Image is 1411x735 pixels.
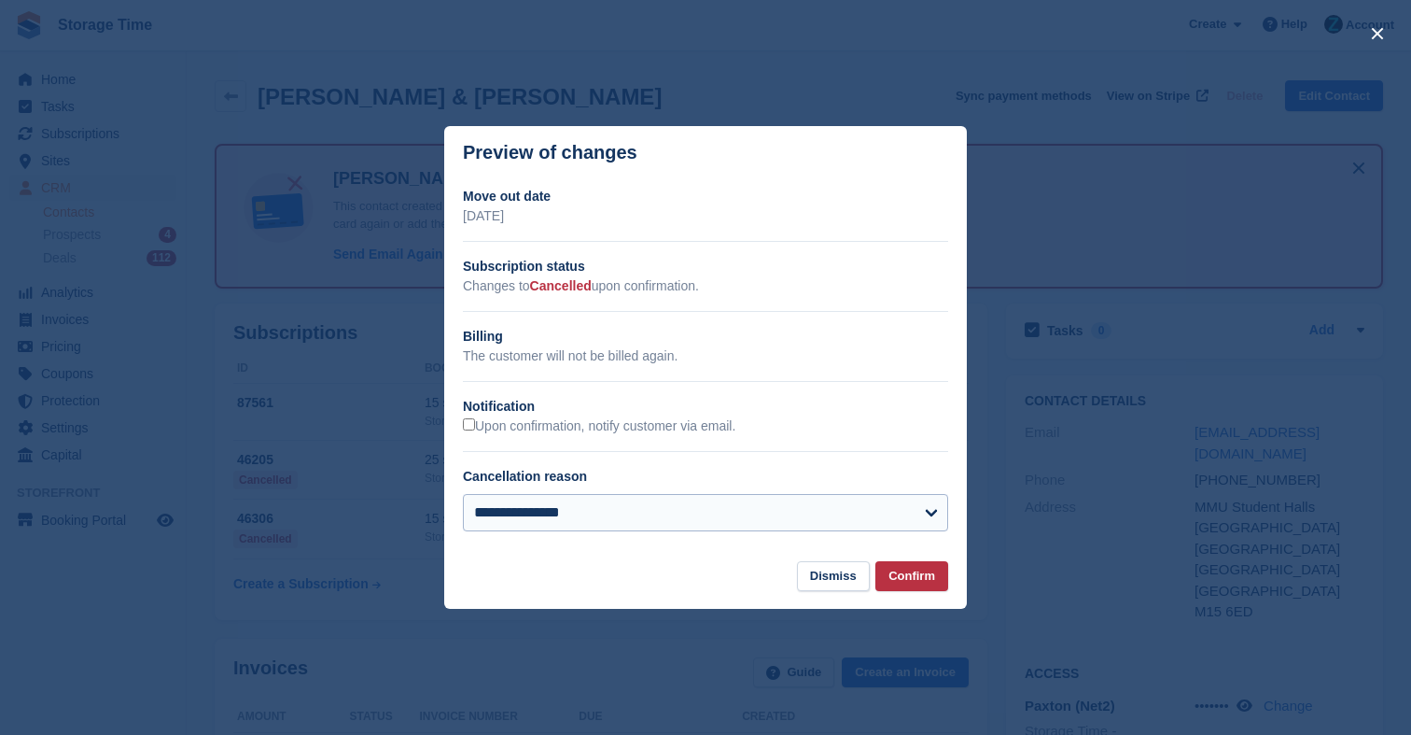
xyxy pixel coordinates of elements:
button: close [1362,19,1392,49]
p: Changes to upon confirmation. [463,276,948,296]
p: Preview of changes [463,142,637,163]
h2: Subscription status [463,257,948,276]
p: [DATE] [463,206,948,226]
label: Cancellation reason [463,469,587,484]
h2: Move out date [463,187,948,206]
input: Upon confirmation, notify customer via email. [463,418,475,431]
button: Confirm [875,561,948,592]
label: Upon confirmation, notify customer via email. [463,418,735,435]
button: Dismiss [797,561,870,592]
span: Cancelled [530,278,592,293]
h2: Notification [463,397,948,417]
h2: Billing [463,327,948,346]
p: The customer will not be billed again. [463,346,948,366]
